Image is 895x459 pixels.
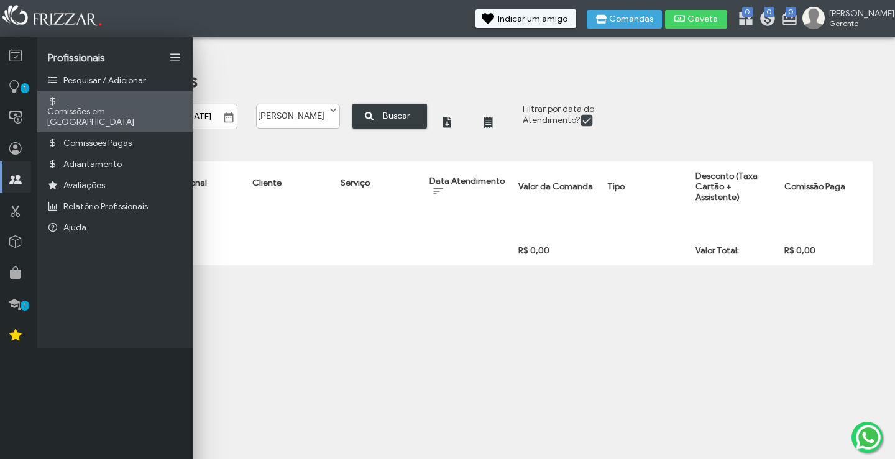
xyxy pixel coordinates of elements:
span: Comissões em [GEOGRAPHIC_DATA] [47,106,183,127]
button: Gaveta [665,10,727,29]
a: Comissões em [GEOGRAPHIC_DATA] [37,91,193,132]
span: Comissão Paga [784,181,845,192]
span: Buscar [375,106,418,125]
button: Buscar [352,104,427,129]
span: Comandas [609,15,653,24]
h1: Comissões Pagas [63,70,851,92]
span: Cliente [252,178,282,188]
span: Profissionais [47,52,105,65]
th: Tipo [601,167,690,217]
td: R$ 0,00 [512,242,601,260]
th: Serviço [334,167,423,217]
th: Comissão Paga [778,167,867,217]
span: 0 [764,7,774,17]
a: Relatório Profissionais [37,196,193,217]
th: Valor da Comanda [512,167,601,217]
a: Comissões Pagas [37,132,193,153]
td: Nenhum registro encontrado [68,217,867,242]
a: Adiantamento [37,153,193,175]
a: 0 [737,10,750,30]
a: [PERSON_NAME] Gerente [802,7,889,32]
button: Show Calendar [220,111,237,124]
span: Avaliações [63,180,105,191]
span: 1 [21,83,29,93]
a: 0 [759,10,771,30]
span: Adiantamento [63,159,122,170]
span: Tipo [607,181,625,192]
th: Profissional [157,167,246,217]
span: Relatório Profissionais [63,201,148,212]
span: ui-button [449,108,459,127]
span: Serviço [341,178,370,188]
button: Comandas [587,10,662,29]
span: Data Atendimento [429,176,505,186]
button: ui-button [440,104,468,132]
button: ui-button [482,104,510,132]
span: 0 [742,7,753,17]
td: Valor Total: [689,242,778,260]
span: Indicar um amigo [498,15,567,24]
th: Cliente [246,167,335,217]
span: Valor da Comanda [518,181,593,192]
span: Comissões Pagas [63,138,132,148]
a: 0 [781,10,793,30]
label: [PERSON_NAME] [257,104,328,121]
span: Desconto (Taxa Cartão + Assistente) [695,171,758,202]
span: Gerente [829,19,885,28]
span: 0 [786,7,796,17]
input: Data Final [159,104,237,129]
a: Avaliações [37,175,193,196]
a: Pesquisar / Adicionar [37,70,193,91]
th: Data Atendimento: activate to sort column ascending [423,167,512,217]
img: whatsapp.png [853,422,883,452]
th: Desconto (Taxa Cartão + Assistente) [689,167,778,217]
span: ui-button [490,108,501,127]
a: Ajuda [37,217,193,238]
td: R$ 0,00 [778,242,867,260]
label: Filtrar por data do Atendimento? [523,104,594,125]
button: Indicar um amigo [475,9,576,28]
span: Ajuda [63,222,86,233]
span: 1 [21,301,29,311]
span: [PERSON_NAME] [829,8,885,19]
span: Gaveta [687,15,718,24]
span: Pesquisar / Adicionar [63,75,146,86]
